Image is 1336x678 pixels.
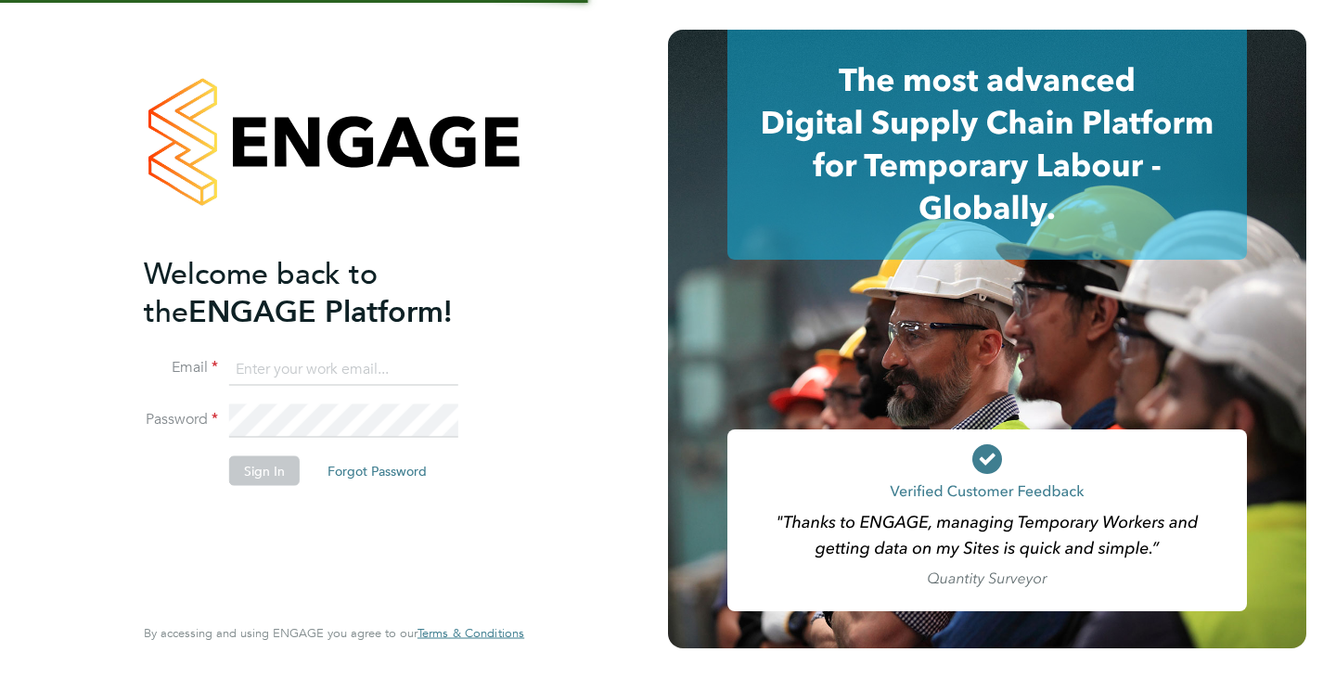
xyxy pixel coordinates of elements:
[417,626,524,641] a: Terms & Conditions
[417,625,524,641] span: Terms & Conditions
[313,456,442,486] button: Forgot Password
[229,352,458,386] input: Enter your work email...
[229,456,300,486] button: Sign In
[144,625,524,641] span: By accessing and using ENGAGE you agree to our
[144,255,378,329] span: Welcome back to the
[144,254,506,330] h2: ENGAGE Platform!
[144,358,218,377] label: Email
[144,410,218,429] label: Password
